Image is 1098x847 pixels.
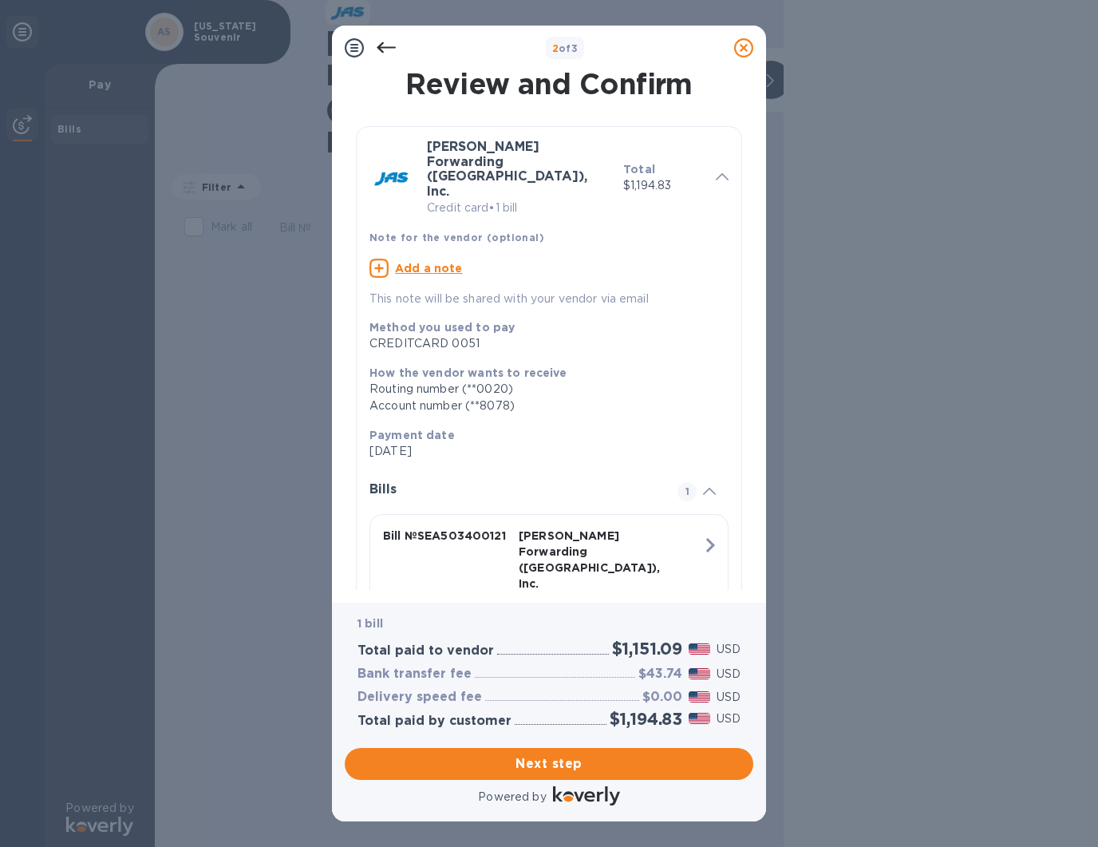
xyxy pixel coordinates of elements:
p: [DATE] [369,443,716,460]
u: Add a note [395,262,463,275]
b: [PERSON_NAME] Forwarding ([GEOGRAPHIC_DATA]), Inc. [427,139,587,199]
b: 1 bill [357,617,383,630]
h2: $1,151.09 [612,639,682,659]
div: Account number (**8078) [369,398,716,414]
img: USD [689,643,710,655]
div: CREDITCARD 0051 [369,335,716,352]
p: Powered by [478,789,546,805]
b: Payment date [369,429,455,441]
h2: $1,194.83 [610,709,682,729]
b: of 3 [552,42,579,54]
div: Routing number (**0020) [369,381,716,398]
h3: $43.74 [638,667,682,682]
p: USD [717,666,741,683]
img: USD [689,668,710,679]
h1: Review and Confirm [353,67,745,101]
b: How the vendor wants to receive [369,366,567,379]
div: [PERSON_NAME] Forwarding ([GEOGRAPHIC_DATA]), Inc.Credit card•1 billTotal$1,194.83Note for the ve... [369,140,729,307]
p: USD [717,641,741,658]
b: Method you used to pay [369,321,515,334]
h3: Total paid by customer [357,714,511,729]
h3: Delivery speed fee [357,690,482,705]
span: 1 [677,482,697,501]
p: $1,194.83 [623,177,703,194]
span: Next step [357,754,741,774]
img: USD [689,691,710,703]
b: Total [623,163,655,176]
h3: $0.00 [642,690,682,705]
h3: Total paid to vendor [357,643,494,659]
p: USD [717,689,741,706]
span: 2 [552,42,559,54]
button: Bill №SEA503400121[PERSON_NAME] Forwarding ([GEOGRAPHIC_DATA]), Inc. [369,514,729,651]
h3: Bank transfer fee [357,667,472,682]
img: USD [689,713,710,724]
button: Next step [345,748,753,780]
img: Logo [553,786,620,805]
p: Credit card • 1 bill [427,200,610,216]
b: Note for the vendor (optional) [369,232,544,243]
h3: Bills [369,482,658,497]
p: [PERSON_NAME] Forwarding ([GEOGRAPHIC_DATA]), Inc. [519,528,648,592]
p: USD [717,710,741,727]
p: This note will be shared with your vendor via email [369,291,729,307]
p: Bill № SEA503400121 [383,528,512,544]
